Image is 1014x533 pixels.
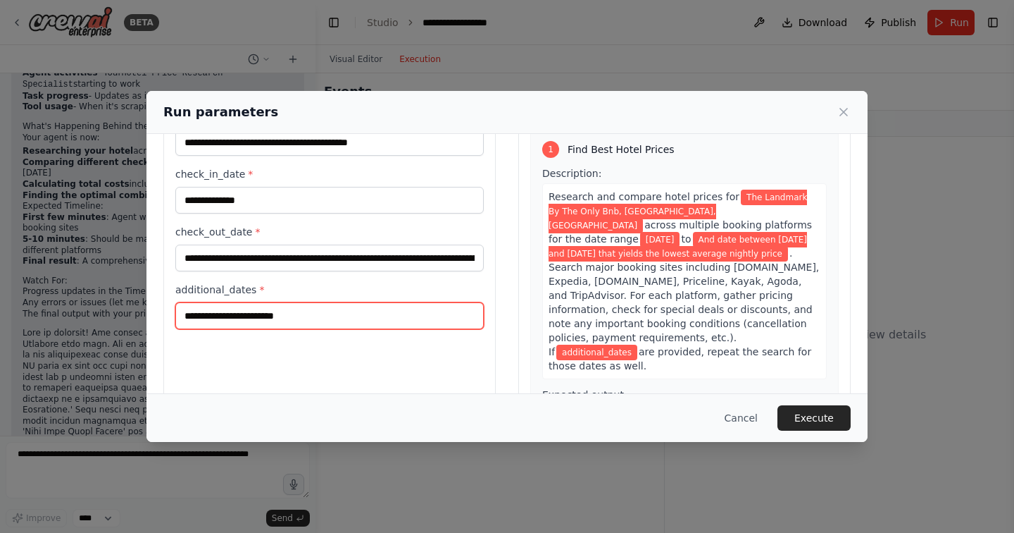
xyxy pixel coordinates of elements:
span: Variable: hotel_name [549,190,807,233]
span: are provided, repeat the search for those dates as well. [549,346,811,372]
h2: Run parameters [163,102,278,122]
span: Variable: check_out_date [549,232,807,262]
span: . Search major booking sites including [DOMAIN_NAME], Expedia, [DOMAIN_NAME], Priceline, Kayak, A... [549,247,819,357]
button: Cancel [713,405,769,431]
span: Find Best Hotel Prices [568,142,675,157]
span: across multiple booking platforms for the date range [549,219,812,245]
span: Research and compare hotel prices for [549,191,739,202]
span: to [681,233,691,245]
span: Variable: additional_dates [556,345,637,360]
button: Execute [777,405,851,431]
label: check_out_date [175,225,484,239]
span: Variable: check_in_date [640,232,680,247]
label: check_in_date [175,167,484,181]
label: additional_dates [175,283,484,297]
span: Description: [542,168,601,179]
div: 1 [542,141,559,158]
span: Expected output: [542,389,627,400]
